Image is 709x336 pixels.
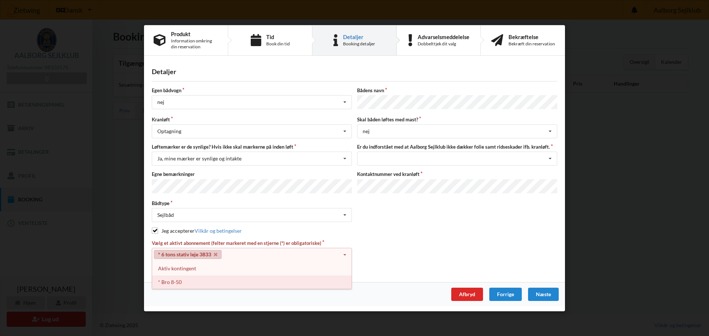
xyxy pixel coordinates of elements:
[363,129,370,134] div: nej
[152,200,352,207] label: Bådtype
[357,143,557,150] label: Er du indforstået med at Aalborg Sejlklub ikke dækker folie samt ridseskader ifb. kranløft.
[528,287,559,301] div: Næste
[357,87,557,94] label: Bådens navn
[489,287,522,301] div: Forrige
[157,212,174,218] div: Sejlbåd
[157,156,242,161] div: Ja, mine mærker er synlige og intakte
[418,41,469,46] div: Dobbelttjek dit valg
[152,228,242,234] label: Jeg accepterer
[357,171,557,177] label: Kontaktnummer ved kranløft
[152,116,352,123] label: Kranløft
[508,34,555,39] div: Bekræftelse
[152,275,352,289] div: * Bro 8-50
[152,67,557,76] div: Detaljer
[343,41,375,46] div: Booking detaljer
[152,261,352,275] div: Aktiv kontingent
[343,34,375,39] div: Detaljer
[266,34,290,39] div: Tid
[171,31,218,37] div: Produkt
[195,228,242,234] a: Vilkår og betingelser
[157,129,181,134] div: Optagning
[266,41,290,46] div: Book din tid
[171,38,218,49] div: Information omkring din reservation
[508,41,555,46] div: Bekræft din reservation
[451,287,483,301] div: Afbryd
[154,250,222,259] a: * 6 tons stativ leje 3833
[357,116,557,123] label: Skal båden løftes med mast?
[152,143,352,150] label: Løftemærker er de synlige? Hvis ikke skal mærkerne på inden løft
[418,34,469,39] div: Advarselsmeddelelse
[152,240,352,246] label: Vælg et aktivt abonnement (felter markeret med en stjerne (*) er obligatoriske)
[157,100,164,105] div: nej
[152,171,352,177] label: Egne bemærkninger
[152,87,352,94] label: Egen bådvogn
